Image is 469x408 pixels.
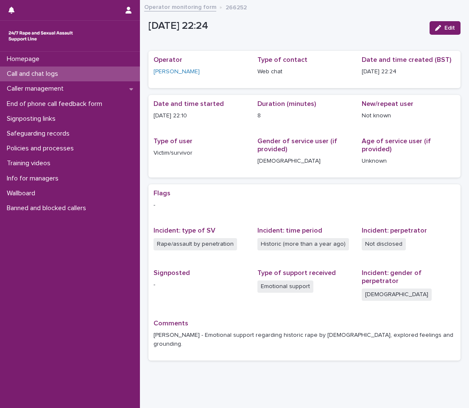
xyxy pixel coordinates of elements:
span: Edit [444,25,455,31]
p: - [154,280,247,289]
span: Comments [154,320,188,327]
span: Type of support received [257,269,336,276]
span: Incident: time period [257,227,322,234]
span: Type of user [154,138,193,144]
p: Banned and blocked callers [3,204,93,212]
button: Edit [430,21,461,35]
p: Not known [362,111,455,120]
span: Incident: perpetrator [362,227,427,234]
p: [DEMOGRAPHIC_DATA] [257,157,351,166]
a: [PERSON_NAME] [154,67,200,76]
p: Homepage [3,55,46,63]
span: New/repeat user [362,100,413,107]
p: [DATE] 22:24 [148,20,423,32]
p: 8 [257,111,351,120]
span: Signposted [154,269,190,276]
span: Gender of service user (if provided) [257,138,337,153]
p: Policies and processes [3,144,81,153]
span: Age of service user (if provided) [362,138,431,153]
p: Call and chat logs [3,70,65,78]
p: 266252 [226,2,247,11]
span: Date and time started [154,100,224,107]
p: Victim/survivor [154,149,247,158]
span: Operator [154,56,182,63]
span: Not disclosed [362,238,406,250]
span: Emotional support [257,280,313,293]
span: Incident: gender of perpetrator [362,269,422,284]
p: Unknown [362,157,455,166]
p: [DATE] 22:24 [362,67,455,76]
p: Wallboard [3,189,42,197]
p: - [154,201,455,210]
span: Date and time created (BST) [362,56,451,63]
span: Historic (more than a year ago) [257,238,349,250]
p: Info for managers [3,175,65,183]
p: [PERSON_NAME] - Emotional support regarding historic rape by [DEMOGRAPHIC_DATA], explored feeling... [154,331,455,349]
p: Training videos [3,159,57,167]
p: [DATE] 22:10 [154,111,247,120]
span: [DEMOGRAPHIC_DATA] [362,289,432,301]
span: Rape/assault by penetration [154,238,237,250]
p: Safeguarding records [3,130,76,138]
span: Duration (minutes) [257,100,316,107]
span: Flags [154,190,170,197]
a: Operator monitoring form [144,2,216,11]
p: Caller management [3,85,70,93]
img: rhQMoQhaT3yELyF149Cw [7,28,75,44]
span: Type of contact [257,56,307,63]
p: Web chat [257,67,351,76]
p: Signposting links [3,115,62,123]
span: Incident: type of SV [154,227,215,234]
p: End of phone call feedback form [3,100,109,108]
